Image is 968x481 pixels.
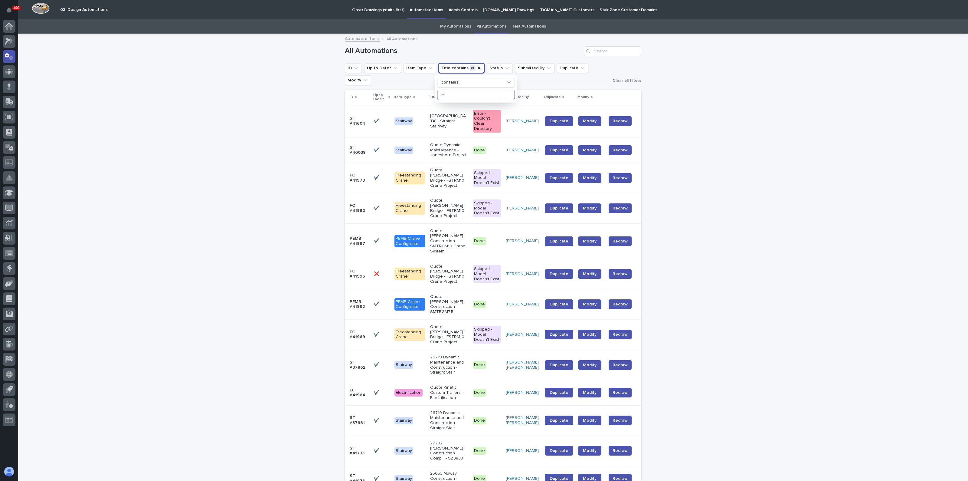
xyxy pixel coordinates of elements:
[545,236,573,246] a: Duplicate
[345,380,641,405] tr: EL #41964✔️✔️ ElectrificationQuote Kinetic Custom Trailers - ElectrificationDone[PERSON_NAME] Dup...
[550,363,568,367] span: Duplicate
[13,6,19,10] p: 100
[545,203,573,213] a: Duplicate
[430,114,468,129] p: [GEOGRAPHIC_DATA] - Straight Stairway
[345,75,371,85] button: Modify
[583,239,597,243] span: Modify
[613,205,628,211] span: Redraw
[473,326,501,343] div: Skipped - Model Doesn't Exist
[345,163,641,193] tr: FC #41973✔️✔️ Freestanding CraneQuote [PERSON_NAME] Bridge - FSTRM10 Crane ProjectSkipped - Model...
[583,148,597,152] span: Modify
[350,299,369,310] p: PEMB #41992
[613,147,628,153] span: Redraw
[350,269,369,279] p: FC #41996
[583,332,597,337] span: Modify
[583,449,597,453] span: Modify
[345,289,641,319] tr: PEMB #41992✔️✔️ PEMB Crane ConfiguratorQuote [PERSON_NAME] Construction - SMTRGM7.5Done[PERSON_NA...
[613,301,628,307] span: Redraw
[609,203,632,213] button: Redraw
[374,147,380,153] p: ✔️
[394,417,413,424] div: Stairway
[8,7,15,17] div: Notifications100
[550,332,568,337] span: Duplicate
[345,319,641,350] tr: FC #41969✔️✔️ Freestanding CraneQuote [PERSON_NAME] Bridge - FSTRM10 Crane ProjectSkipped - Model...
[506,148,539,153] a: [PERSON_NAME]
[350,388,369,398] p: EL #41964
[506,272,539,277] a: [PERSON_NAME]
[430,198,468,218] p: Quote [PERSON_NAME] Bridge - FSTRM10 Crane Project
[550,476,568,481] span: Duplicate
[545,416,573,425] a: Duplicate
[584,46,641,56] input: Search
[578,299,601,309] a: Modify
[430,229,468,254] p: Quote [PERSON_NAME] Construction - SMTRGM10 Crane System
[550,418,568,423] span: Duplicate
[350,203,369,213] p: FC #41980
[613,271,628,277] span: Redraw
[350,446,369,456] p: ST #41733
[394,235,425,248] div: PEMB Crane Configurator
[506,175,539,180] a: [PERSON_NAME]
[545,269,573,279] a: Duplicate
[583,272,597,276] span: Modify
[350,236,369,246] p: PEMB #41997
[578,173,601,183] a: Modify
[430,385,468,400] p: Quote Kinetic Custom Trailers - Electrification
[487,63,513,73] button: Status
[386,35,417,42] p: All Automations
[545,116,573,126] a: Duplicate
[394,389,423,397] div: Electrification
[439,63,484,73] button: Title
[473,265,501,283] div: Skipped - Model Doesn't Exist
[578,446,601,456] a: Modify
[550,206,568,210] span: Duplicate
[609,269,632,279] button: Redraw
[583,390,597,395] span: Modify
[473,199,501,217] div: Skipped - Model Doesn't Exist
[394,202,425,215] div: Freestanding Crane
[473,447,486,455] div: Done
[609,330,632,339] button: Redraw
[473,110,501,133] div: Error - Couldn't Clear Directory
[345,63,362,73] button: ID
[610,76,641,85] button: Clear all filters
[609,416,632,425] button: Redraw
[545,330,573,339] a: Duplicate
[545,388,573,397] a: Duplicate
[613,331,628,338] span: Redraw
[583,206,597,210] span: Modify
[613,175,628,181] span: Redraw
[557,63,588,73] button: Duplicate
[373,92,387,103] p: Up to Date?
[345,47,581,55] h1: All Automations
[3,4,15,16] button: Notifications
[430,264,468,284] p: Quote [PERSON_NAME] Bridge - FSTRM10 Crane Project
[578,203,601,213] a: Modify
[515,63,554,73] button: Submitted By
[550,239,568,243] span: Duplicate
[345,405,641,436] tr: ST #37861✔️✔️ Stairway26719 Dynamic Maintenance and Construction - Straight StairDone[PERSON_NAME...
[583,418,597,423] span: Modify
[506,390,539,395] a: [PERSON_NAME]
[350,94,353,100] p: ID
[345,436,641,466] tr: ST #41733✔️✔️ Stairway27202 [PERSON_NAME] Construction Comp… - SZ3833Done[PERSON_NAME] DuplicateM...
[374,361,380,367] p: ✔️
[394,447,413,455] div: Stairway
[350,330,369,340] p: FC #41969
[583,119,597,123] span: Modify
[545,360,573,370] a: Duplicate
[583,176,597,180] span: Modify
[506,302,539,307] a: [PERSON_NAME]
[430,143,468,158] p: Quote Dynamic Maintainence - Jonesboro Project
[374,331,380,337] p: ✔️
[473,169,501,187] div: Skipped - Model Doesn't Exist
[544,94,561,100] p: Duplicate
[473,237,486,245] div: Done
[345,259,641,289] tr: FC #41996❌❌ Freestanding CraneQuote [PERSON_NAME] Bridge - FSTRM10 Crane ProjectSkipped - Model D...
[350,173,369,183] p: FC #41973
[394,298,425,311] div: PEMB Crane Configurator
[441,80,458,85] p: contains
[545,299,573,309] a: Duplicate
[613,417,628,423] span: Redraw
[506,332,539,337] a: [PERSON_NAME]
